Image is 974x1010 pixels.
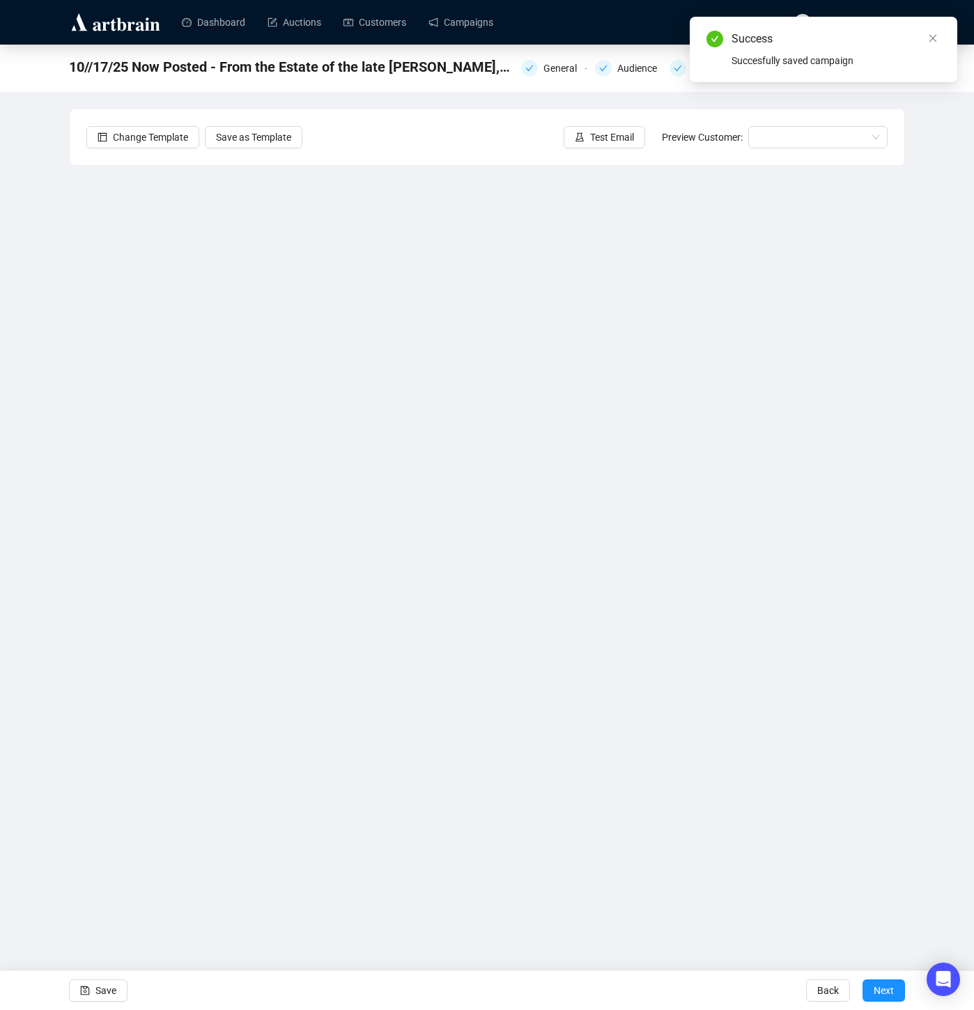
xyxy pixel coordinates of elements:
[69,11,162,33] img: logo
[670,60,759,77] div: Email Settings
[617,60,665,77] div: Audience
[69,979,127,1002] button: Save
[732,31,941,47] div: Success
[706,31,723,47] span: check-circle
[674,64,682,72] span: check
[732,53,941,68] div: Succesfully saved campaign
[575,132,585,142] span: experiment
[925,31,941,46] a: Close
[928,33,938,43] span: close
[564,126,645,148] button: Test Email
[80,986,90,995] span: save
[662,132,743,143] span: Preview Customer:
[182,4,245,40] a: Dashboard
[113,130,188,145] span: Change Template
[599,64,608,72] span: check
[95,971,116,1010] span: Save
[268,4,321,40] a: Auctions
[205,126,302,148] button: Save as Template
[521,60,587,77] div: General
[98,132,107,142] span: layout
[543,60,585,77] div: General
[69,56,513,78] span: 10//17/25 Now Posted - From the Estate of the late Susan C. Frankenberg, Hillsborough, North Caro...
[86,126,199,148] button: Change Template
[216,130,291,145] span: Save as Template
[806,979,850,1002] button: Back
[428,4,493,40] a: Campaigns
[525,64,534,72] span: check
[817,971,839,1010] span: Back
[927,963,960,996] div: Open Intercom Messenger
[874,971,894,1010] span: Next
[863,979,905,1002] button: Next
[343,4,406,40] a: Customers
[595,60,660,77] div: Audience
[590,130,634,145] span: Test Email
